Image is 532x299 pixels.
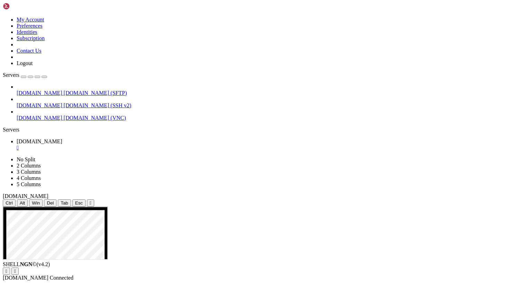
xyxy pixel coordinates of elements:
a: Servers [3,72,47,78]
span: Servers [3,72,19,78]
span: SHELL © [3,261,50,267]
span: [DOMAIN_NAME] [17,90,62,96]
a: 3 Columns [17,169,41,175]
span: [DOMAIN_NAME] [3,193,48,199]
span: Win [32,200,40,206]
a: Contact Us [17,48,42,54]
div: Servers [3,127,529,133]
a: [DOMAIN_NAME] [DOMAIN_NAME] (SFTP) [17,90,529,96]
a: 2 Columns [17,163,41,169]
button: Tab [58,199,71,207]
a:  [17,145,529,151]
span: [DOMAIN_NAME] (SFTP) [64,90,127,96]
li: [DOMAIN_NAME] [DOMAIN_NAME] (VNC) [17,109,529,121]
b: NGN [20,261,33,267]
div:  [6,269,7,274]
span: Ctrl [6,200,13,206]
a: 5 Columns [17,181,41,187]
button: Ctrl [3,199,16,207]
button: Del [44,199,56,207]
div:  [90,200,91,206]
span: Del [47,200,54,206]
span: [DOMAIN_NAME] [17,102,62,108]
a: Preferences [17,23,43,29]
span: Esc [75,200,83,206]
span: Alt [20,200,25,206]
button:  [3,268,10,275]
button: Alt [17,199,28,207]
li: [DOMAIN_NAME] [DOMAIN_NAME] (SSH v2) [17,96,529,109]
span: [DOMAIN_NAME] [17,115,62,121]
button: Esc [72,199,86,207]
a: 4 Columns [17,175,41,181]
span: [DOMAIN_NAME] [17,138,62,144]
a: [DOMAIN_NAME] [DOMAIN_NAME] (SSH v2) [17,102,529,109]
button:  [11,268,19,275]
a: [DOMAIN_NAME] [DOMAIN_NAME] (VNC) [17,115,529,121]
span: 4.2.0 [37,261,50,267]
a: Logout [17,60,33,66]
li: [DOMAIN_NAME] [DOMAIN_NAME] (SFTP) [17,84,529,96]
div:  [14,269,16,274]
a: h.ycloud.info [17,138,529,151]
a: My Account [17,17,44,22]
span: [DOMAIN_NAME] (VNC) [64,115,126,121]
button: Win [29,199,43,207]
a: Subscription [17,35,45,41]
button:  [87,199,94,207]
span: Connected [50,275,73,281]
a: Identities [17,29,37,35]
a: No Split [17,156,35,162]
span: [DOMAIN_NAME] [3,275,48,281]
span: [DOMAIN_NAME] (SSH v2) [64,102,132,108]
img: Shellngn [3,3,43,10]
span: Tab [61,200,68,206]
